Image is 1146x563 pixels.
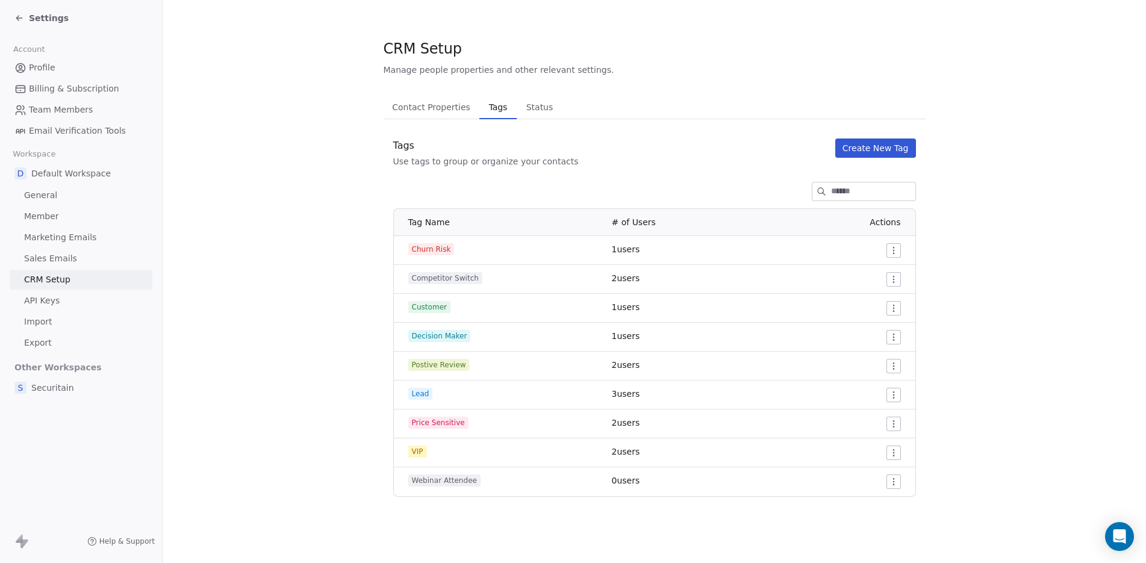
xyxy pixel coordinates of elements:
a: General [10,185,152,205]
span: Help & Support [99,537,155,546]
span: 3 users [612,389,640,399]
a: Profile [10,58,152,78]
a: Help & Support [87,537,155,546]
span: Default Workspace [31,167,111,179]
span: Export [24,337,52,349]
span: Decision Maker [408,330,471,342]
span: Account [8,40,50,58]
span: VIP [408,446,427,458]
span: D [14,167,26,179]
span: Actions [870,217,900,227]
a: Email Verification Tools [10,121,152,141]
span: Other Workspaces [10,358,107,377]
span: Contact Properties [387,99,475,116]
a: Billing & Subscription [10,79,152,99]
span: Manage people properties and other relevant settings. [384,64,614,76]
span: Tags [484,99,512,116]
span: Tag Name [408,217,450,227]
span: CRM Setup [24,273,70,286]
span: CRM Setup [384,40,462,58]
span: 1 users [612,331,640,341]
span: Settings [29,12,69,24]
button: Create New Tag [835,138,916,158]
span: Securitain [31,382,74,394]
span: Competitor Switch [408,272,482,284]
span: # of Users [612,217,656,227]
span: Email Verification Tools [29,125,126,137]
span: Sales Emails [24,252,77,265]
span: Workspace [8,145,61,163]
span: Status [522,99,558,116]
span: Import [24,316,52,328]
span: Price Sensitive [408,417,469,429]
a: Marketing Emails [10,228,152,247]
span: General [24,189,57,202]
span: Customer [408,301,451,313]
span: 1 users [612,244,640,254]
span: S [14,382,26,394]
a: API Keys [10,291,152,311]
span: API Keys [24,294,60,307]
a: Export [10,333,152,353]
div: Tags [393,138,579,153]
a: CRM Setup [10,270,152,290]
a: Sales Emails [10,249,152,269]
span: Billing & Subscription [29,82,119,95]
span: Member [24,210,59,223]
span: 1 users [612,302,640,312]
span: 0 users [612,476,640,485]
span: Team Members [29,104,93,116]
a: Settings [14,12,69,24]
span: 2 users [612,447,640,456]
a: Import [10,312,152,332]
span: Webinar Attendee [408,474,481,487]
span: 2 users [612,418,640,428]
a: Team Members [10,100,152,120]
span: Profile [29,61,55,74]
span: Churn Risk [408,243,455,255]
span: 2 users [612,360,640,370]
span: Lead [408,388,433,400]
span: Marketing Emails [24,231,96,244]
span: 2 users [612,273,640,283]
span: Postive Review [408,359,470,371]
div: Open Intercom Messenger [1105,522,1134,551]
a: Member [10,207,152,226]
div: Use tags to group or organize your contacts [393,155,579,167]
